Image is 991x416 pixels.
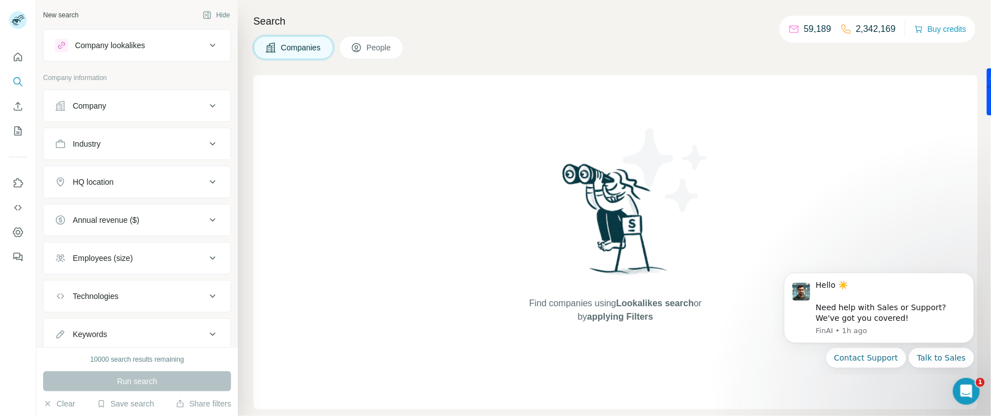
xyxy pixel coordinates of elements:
[526,297,705,324] span: Find companies using or by
[73,291,119,302] div: Technologies
[73,176,114,188] div: HQ location
[43,398,75,409] button: Clear
[44,169,231,195] button: HQ location
[43,73,231,83] p: Company information
[557,161,674,286] img: Surfe Illustration - Woman searching with binoculars
[9,72,27,92] button: Search
[856,22,896,36] p: 2,342,169
[73,253,133,264] div: Employees (size)
[616,298,694,308] span: Lookalikes search
[9,121,27,141] button: My lists
[44,245,231,272] button: Employees (size)
[44,130,231,157] button: Industry
[176,398,231,409] button: Share filters
[767,263,991,375] iframe: Intercom notifications message
[9,247,27,267] button: Feedback
[9,47,27,67] button: Quick start
[616,120,716,221] img: Surfe Illustration - Stars
[44,92,231,119] button: Company
[9,96,27,116] button: Enrich CSV
[367,42,392,53] span: People
[281,42,322,53] span: Companies
[73,138,101,149] div: Industry
[44,207,231,233] button: Annual revenue ($)
[75,40,145,51] div: Company lookalikes
[43,10,78,20] div: New search
[976,378,985,387] span: 1
[97,398,154,409] button: Save search
[73,214,139,226] div: Annual revenue ($)
[44,283,231,310] button: Technologies
[44,32,231,59] button: Company lookalikes
[44,321,231,348] button: Keywords
[9,198,27,218] button: Use Surfe API
[253,13,978,29] h4: Search
[90,354,184,364] div: 10000 search results remaining
[914,21,966,37] button: Buy credits
[195,7,238,24] button: Hide
[804,22,832,36] p: 59,189
[73,329,107,340] div: Keywords
[953,378,980,405] iframe: Intercom live chat
[587,312,653,321] span: applying Filters
[9,222,27,242] button: Dashboard
[9,173,27,193] button: Use Surfe on LinkedIn
[73,100,106,111] div: Company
